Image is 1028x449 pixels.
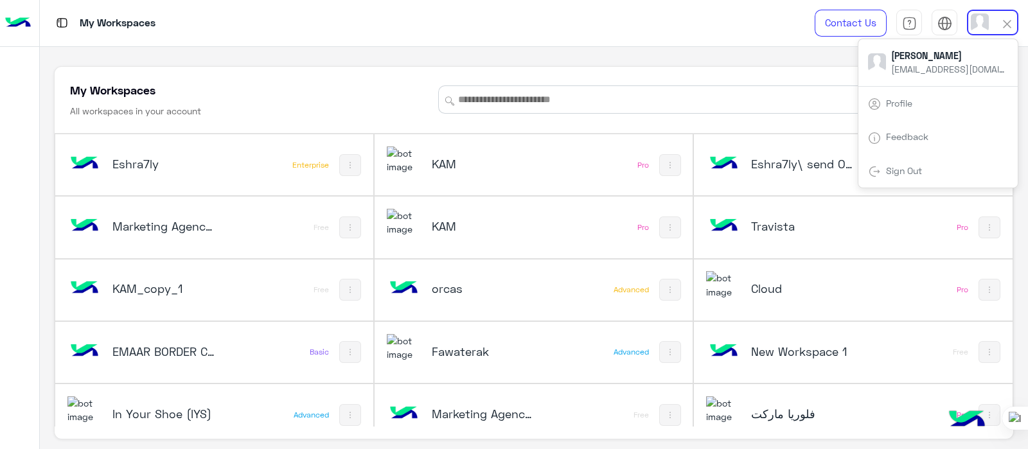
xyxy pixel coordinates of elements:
[937,16,952,31] img: tab
[292,160,329,170] div: Enterprise
[751,156,857,172] h5: Eshra7ly\ send OTP
[706,209,741,243] img: bot image
[751,406,857,421] h5: فلوريا ماركت
[67,271,102,306] img: bot image
[868,53,886,71] img: userImage
[751,218,857,234] h5: Travista
[944,398,989,443] img: hulul-logo.png
[432,218,538,234] h5: KAM
[751,281,857,296] h5: Cloud
[70,82,155,98] h5: My Workspaces
[868,98,881,110] img: tab
[432,156,538,172] h5: KAM
[294,410,329,420] div: Advanced
[868,132,881,145] img: tab
[953,347,968,357] div: Free
[387,146,421,174] img: 228235970373281
[706,396,741,424] img: 101148596323591
[614,285,649,295] div: Advanced
[387,334,421,362] img: 171468393613305
[886,98,912,109] a: Profile
[112,218,218,234] h5: Marketing Agency_copy_1
[5,10,31,37] img: Logo
[67,146,102,181] img: bot image
[67,334,102,369] img: bot image
[314,222,329,233] div: Free
[112,156,218,172] h5: Eshra7ly
[815,10,887,37] a: Contact Us
[54,15,70,31] img: tab
[637,222,649,233] div: Pro
[67,396,102,424] img: 923305001092802
[387,396,421,431] img: bot image
[886,165,922,176] a: Sign Out
[706,146,741,181] img: bot image
[70,105,201,118] h6: All workspaces in your account
[868,165,881,178] img: tab
[706,334,741,369] img: bot image
[310,347,329,357] div: Basic
[891,49,1007,62] span: [PERSON_NAME]
[886,131,928,142] a: Feedback
[432,406,538,421] h5: Marketing Agency_copy_1
[637,160,649,170] div: Pro
[432,281,538,296] h5: orcas
[634,410,649,420] div: Free
[614,347,649,357] div: Advanced
[957,222,968,233] div: Pro
[387,271,421,306] img: bot image
[751,344,857,359] h5: New Workspace 1
[1000,17,1015,31] img: close
[957,285,968,295] div: Pro
[387,209,421,236] img: 228235970373281
[891,62,1007,76] span: [EMAIL_ADDRESS][DOMAIN_NAME]
[112,281,218,296] h5: KAM_copy_1
[112,406,218,421] h5: In Your Shoe (IYS)
[112,344,218,359] h5: EMAAR BORDER CONSULTING ENGINEER
[67,209,102,243] img: bot image
[314,285,329,295] div: Free
[80,15,155,32] p: My Workspaces
[706,271,741,299] img: 317874714732967
[971,13,989,31] img: userImage
[902,16,917,31] img: tab
[432,344,538,359] h5: Fawaterak
[896,10,922,37] a: tab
